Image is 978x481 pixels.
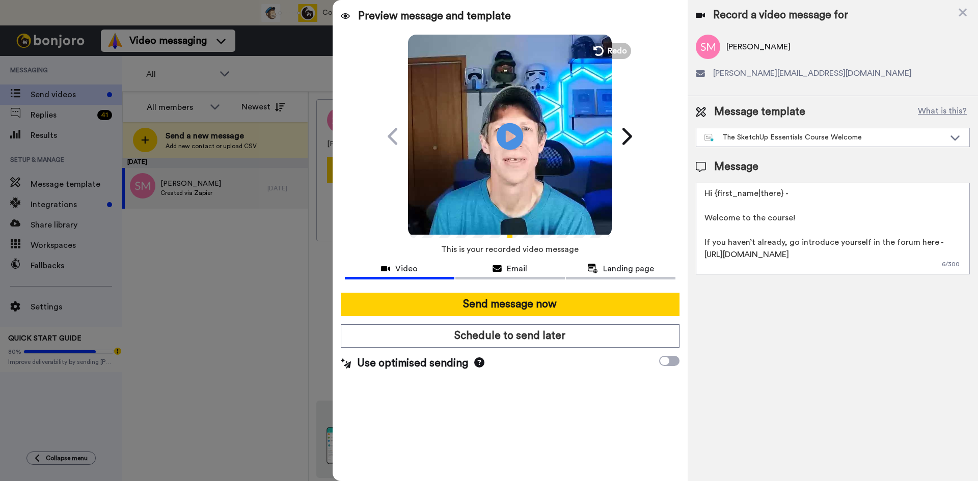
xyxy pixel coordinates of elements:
button: Send message now [341,293,680,316]
span: This is your recorded video message [441,238,579,261]
span: Message [714,159,758,175]
button: Schedule to send later [341,324,680,348]
span: Email [507,263,527,275]
span: Video [395,263,418,275]
span: Use optimised sending [357,356,468,371]
button: What is this? [915,104,970,120]
span: Landing page [603,263,654,275]
div: The SketchUp Essentials Course Welcome [704,132,945,143]
img: nextgen-template.svg [704,134,714,142]
textarea: Hi {first_name|there} - Welcome to the course! If you haven’t already, go introduce yourself in t... [696,183,970,274]
span: Message template [714,104,805,120]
